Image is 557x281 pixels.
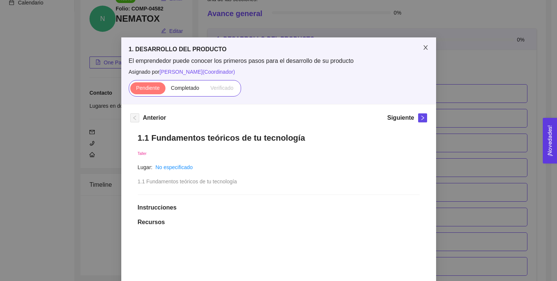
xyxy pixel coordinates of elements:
[129,68,429,76] span: Asignado por
[415,37,436,58] button: Close
[138,219,420,226] h1: Recursos
[138,152,147,156] span: Taller
[138,204,420,211] h1: Instrucciones
[155,164,193,170] a: No especificado
[129,45,429,54] h5: 1. DESARROLLO DEL PRODUCTO
[130,113,139,122] button: left
[136,85,159,91] span: Pendiente
[418,113,427,122] button: right
[129,57,429,65] span: El emprendedor puede conocer los primeros pasos para el desarrollo de su producto
[171,85,200,91] span: Completado
[159,69,235,75] span: [PERSON_NAME] ( Coordinador )
[543,118,557,164] button: Open Feedback Widget
[423,45,429,51] span: close
[138,163,153,171] article: Lugar:
[143,113,166,122] h5: Anterior
[138,178,237,184] span: 1.1 Fundamentos teóricos de tu tecnología
[138,133,420,143] h1: 1.1 Fundamentos teóricos de tu tecnología
[418,115,427,120] span: right
[210,85,233,91] span: Verificado
[387,113,414,122] h5: Siguiente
